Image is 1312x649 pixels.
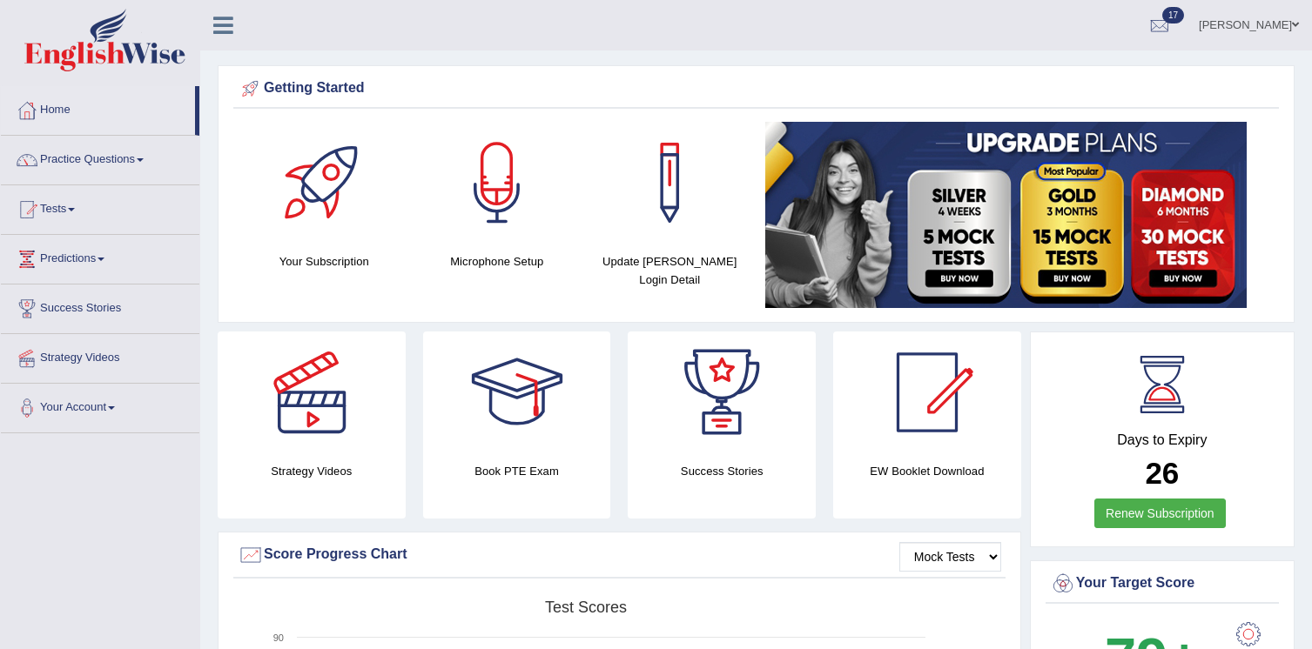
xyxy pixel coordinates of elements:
[765,122,1247,308] img: small5.jpg
[833,462,1021,480] h4: EW Booklet Download
[273,632,284,643] text: 90
[1050,571,1275,597] div: Your Target Score
[420,252,575,271] h4: Microphone Setup
[1,235,199,278] a: Predictions
[1,334,199,378] a: Strategy Videos
[1094,498,1226,528] a: Renew Subscription
[1050,432,1275,448] h4: Days to Expiry
[246,252,402,271] h4: Your Subscription
[545,599,627,616] tspan: Test scores
[592,252,748,289] h4: Update [PERSON_NAME] Login Detail
[1,384,199,427] a: Your Account
[423,462,611,480] h4: Book PTE Exam
[238,542,1001,568] div: Score Progress Chart
[628,462,816,480] h4: Success Stories
[1145,456,1179,490] b: 26
[238,76,1275,102] div: Getting Started
[1,136,199,179] a: Practice Questions
[218,462,406,480] h4: Strategy Videos
[1,86,195,130] a: Home
[1,185,199,229] a: Tests
[1,284,199,328] a: Success Stories
[1162,7,1184,23] span: 17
